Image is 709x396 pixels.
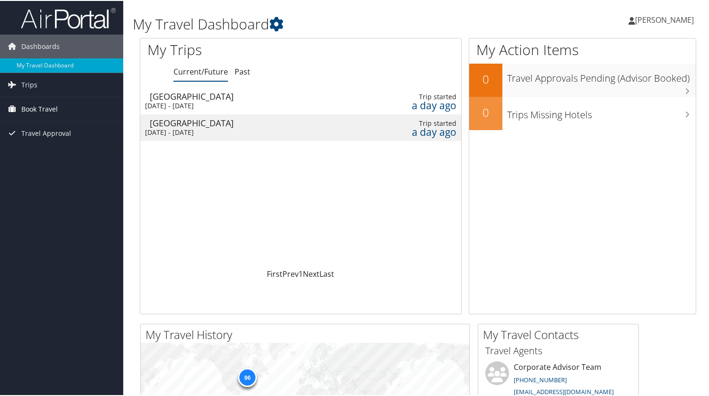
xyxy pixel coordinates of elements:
span: Book Travel [21,96,58,120]
a: Current/Future [173,66,228,76]
h2: My Travel Contacts [483,326,638,342]
span: Travel Approval [21,121,71,144]
h1: My Action Items [469,39,696,59]
div: Trip started [379,92,456,100]
a: 0Trips Missing Hotels [469,96,696,129]
a: Past [235,66,250,76]
a: First [267,268,282,278]
h3: Travel Agents [485,343,631,357]
h2: My Travel History [145,326,469,342]
a: [PHONE_NUMBER] [514,375,567,383]
div: Trip started [379,118,456,127]
div: [DATE] - [DATE] [145,127,343,136]
h2: 0 [469,104,502,120]
h3: Travel Approvals Pending (Advisor Booked) [507,66,696,84]
a: [EMAIL_ADDRESS][DOMAIN_NAME] [514,387,614,395]
div: a day ago [379,127,456,135]
div: [GEOGRAPHIC_DATA] [150,118,347,126]
h3: Trips Missing Hotels [507,103,696,121]
div: 96 [238,367,257,386]
h1: My Trips [147,39,320,59]
img: airportal-logo.png [21,6,116,28]
a: [PERSON_NAME] [628,5,703,33]
span: [PERSON_NAME] [635,14,694,24]
h1: My Travel Dashboard [133,13,513,33]
h2: 0 [469,70,502,86]
a: Prev [282,268,299,278]
a: 1 [299,268,303,278]
div: [DATE] - [DATE] [145,101,343,109]
a: Next [303,268,319,278]
div: [GEOGRAPHIC_DATA] [150,91,347,100]
span: Dashboards [21,34,60,57]
div: a day ago [379,100,456,109]
a: 0Travel Approvals Pending (Advisor Booked) [469,63,696,96]
a: Last [319,268,334,278]
span: Trips [21,72,37,96]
